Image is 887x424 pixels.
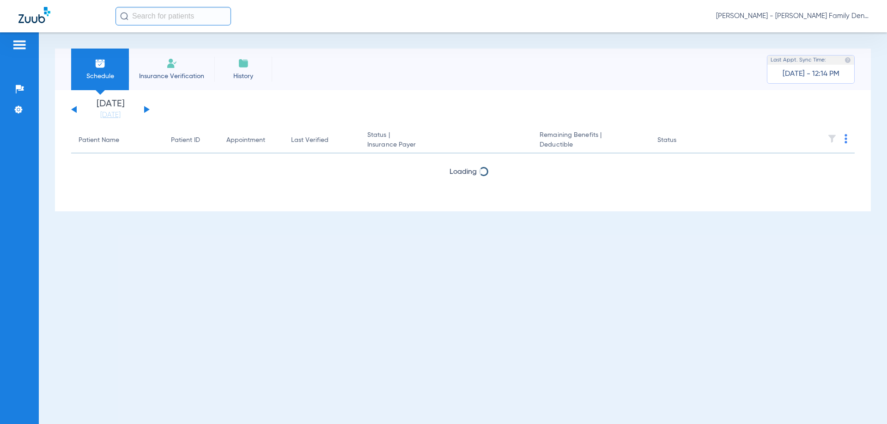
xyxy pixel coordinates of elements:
[827,134,837,143] img: filter.svg
[291,135,328,145] div: Last Verified
[115,7,231,25] input: Search for patients
[771,55,826,65] span: Last Appt. Sync Time:
[18,7,50,23] img: Zuub Logo
[171,135,212,145] div: Patient ID
[844,134,847,143] img: group-dot-blue.svg
[450,168,477,176] span: Loading
[136,72,207,81] span: Insurance Verification
[650,128,712,154] th: Status
[120,12,128,20] img: Search Icon
[367,140,525,150] span: Insurance Payer
[79,135,156,145] div: Patient Name
[291,135,352,145] div: Last Verified
[532,128,650,154] th: Remaining Benefits |
[540,140,642,150] span: Deductible
[83,111,138,120] a: [DATE]
[95,58,106,69] img: Schedule
[716,12,869,21] span: [PERSON_NAME] - [PERSON_NAME] Family Dentistry
[12,39,27,50] img: hamburger-icon
[171,135,200,145] div: Patient ID
[79,135,119,145] div: Patient Name
[238,58,249,69] img: History
[844,57,851,63] img: last sync help info
[221,72,265,81] span: History
[83,99,138,120] li: [DATE]
[360,128,532,154] th: Status |
[226,135,265,145] div: Appointment
[783,69,839,79] span: [DATE] - 12:14 PM
[78,72,122,81] span: Schedule
[166,58,177,69] img: Manual Insurance Verification
[226,135,276,145] div: Appointment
